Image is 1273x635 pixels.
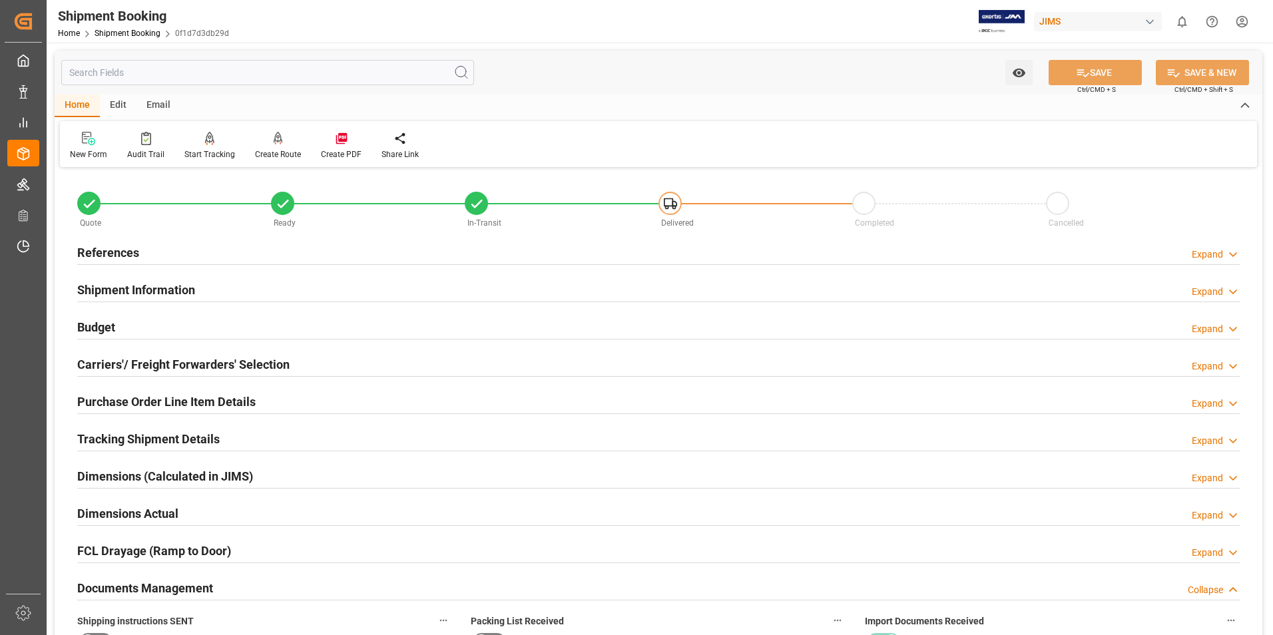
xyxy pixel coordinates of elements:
[77,281,195,299] h2: Shipment Information
[1222,612,1240,629] button: Import Documents Received
[1167,7,1197,37] button: show 0 new notifications
[274,218,296,228] span: Ready
[127,148,164,160] div: Audit Trail
[95,29,160,38] a: Shipment Booking
[1034,9,1167,34] button: JIMS
[70,148,107,160] div: New Form
[77,355,290,373] h2: Carriers'/ Freight Forwarders' Selection
[58,29,80,38] a: Home
[1034,12,1162,31] div: JIMS
[1192,248,1223,262] div: Expand
[77,614,194,628] span: Shipping instructions SENT
[136,95,180,117] div: Email
[184,148,235,160] div: Start Tracking
[1192,509,1223,523] div: Expand
[1005,60,1033,85] button: open menu
[1192,285,1223,299] div: Expand
[77,542,231,560] h2: FCL Drayage (Ramp to Door)
[855,218,894,228] span: Completed
[321,148,362,160] div: Create PDF
[467,218,501,228] span: In-Transit
[77,318,115,336] h2: Budget
[255,148,301,160] div: Create Route
[1192,471,1223,485] div: Expand
[829,612,846,629] button: Packing List Received
[1049,60,1142,85] button: SAVE
[77,505,178,523] h2: Dimensions Actual
[661,218,694,228] span: Delivered
[1192,434,1223,448] div: Expand
[77,467,253,485] h2: Dimensions (Calculated in JIMS)
[77,579,213,597] h2: Documents Management
[1192,546,1223,560] div: Expand
[77,393,256,411] h2: Purchase Order Line Item Details
[100,95,136,117] div: Edit
[1156,60,1249,85] button: SAVE & NEW
[77,244,139,262] h2: References
[1197,7,1227,37] button: Help Center
[471,614,564,628] span: Packing List Received
[382,148,419,160] div: Share Link
[1192,397,1223,411] div: Expand
[865,614,984,628] span: Import Documents Received
[61,60,474,85] input: Search Fields
[1049,218,1084,228] span: Cancelled
[1192,322,1223,336] div: Expand
[55,95,100,117] div: Home
[80,218,101,228] span: Quote
[1192,359,1223,373] div: Expand
[979,10,1025,33] img: Exertis%20JAM%20-%20Email%20Logo.jpg_1722504956.jpg
[1174,85,1233,95] span: Ctrl/CMD + Shift + S
[1188,583,1223,597] div: Collapse
[77,430,220,448] h2: Tracking Shipment Details
[435,612,452,629] button: Shipping instructions SENT
[58,6,229,26] div: Shipment Booking
[1077,85,1116,95] span: Ctrl/CMD + S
